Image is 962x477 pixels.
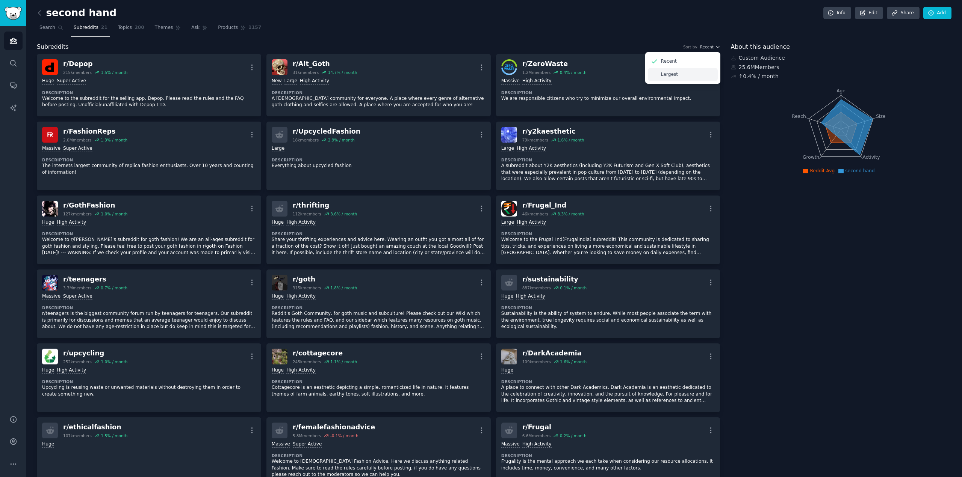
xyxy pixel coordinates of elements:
a: Search [37,22,66,37]
a: Add [923,7,951,20]
a: Frugal_Indr/Frugal_Ind46kmembers8.3% / monthLargeHigh ActivityDescriptionWelcome to the Frugal_In... [496,196,720,264]
div: 252k members [63,359,92,364]
div: High Activity [517,145,546,152]
div: r/ goth [293,275,357,284]
div: 1.5 % / month [101,433,127,438]
button: Recent [700,44,720,50]
a: Ask [189,22,210,37]
img: y2kaesthetic [501,127,517,143]
div: Massive [42,293,61,300]
div: Massive [272,441,290,448]
div: 1.2M members [522,70,551,75]
p: Welcome to the subreddit for the selling app, Depop. Please read the rules and the FAQ before pos... [42,95,256,108]
div: 1.5 % / month [101,70,127,75]
div: r/ femalefashionadvice [293,423,375,432]
a: Info [823,7,851,20]
div: Large [284,78,297,85]
div: r/ teenagers [63,275,127,284]
div: r/ Frugal [522,423,587,432]
div: Sort by [683,44,697,50]
div: 2.0M members [63,137,92,143]
div: Custom Audience [731,54,952,62]
div: Large [501,145,514,152]
span: Subreddits [74,24,98,31]
span: second hand [845,168,874,173]
div: Huge [272,293,284,300]
span: 200 [135,24,144,31]
dt: Description [272,157,486,163]
div: High Activity [57,219,86,226]
div: Huge [42,78,54,85]
img: DarkAcademia [501,349,517,364]
div: Huge [42,367,54,374]
a: Topics200 [115,22,147,37]
div: 0.2 % / month [560,433,587,438]
a: ZeroWaster/ZeroWaste1.2Mmembers0.4% / monthMassiveHigh ActivityDescriptionWe are responsible citi... [496,54,720,116]
div: Huge [272,219,284,226]
div: 1.3 % / month [101,137,127,143]
div: 1.6 % / month [557,137,584,143]
div: r/ Frugal_Ind [522,201,584,210]
a: upcyclingr/upcycling252kmembers1.0% / monthHugeHigh ActivityDescriptionUpcycling is reusing waste... [37,343,261,412]
div: Massive [42,145,61,152]
p: A [DEMOGRAPHIC_DATA] community for everyone. A place where every genre of alternative goth clothi... [272,95,486,108]
div: 0.7 % / month [101,285,127,290]
a: Alt_Gothr/Alt_Goth31kmembers14.7% / monthNewLargeHigh ActivityDescriptionA [DEMOGRAPHIC_DATA] com... [266,54,491,116]
div: r/ DarkAcademia [522,349,587,358]
img: upcycling [42,349,58,364]
div: Huge [501,293,513,300]
div: 1.6 % / month [560,359,587,364]
div: r/ Depop [63,59,127,69]
dt: Description [501,453,715,458]
a: FashionRepsr/FashionReps2.0Mmembers1.3% / monthMassiveSuper ActiveDescriptionThe internets larges... [37,122,261,190]
a: r/sustainability887kmembers0.1% / monthHugeHigh ActivityDescriptionSustainability is the ability ... [496,269,720,338]
a: y2kaestheticr/y2kaesthetic79kmembers1.6% / monthLargeHigh ActivityDescriptionA subreddit about Y2... [496,122,720,190]
p: Cottagecore is an aesthetic depicting a simple, romanticized life in nature. It features themes o... [272,384,486,397]
p: Reddit's Goth Community, for goth music and subculture! Please check out our Wiki which features ... [272,310,486,330]
div: r/ ethicalfashion [63,423,127,432]
p: Sustainability is the ability of system to endure. While most people associate the term with the ... [501,310,715,330]
dt: Description [42,379,256,384]
a: Depopr/Depop215kmembers1.5% / monthHugeSuper ActiveDescriptionWelcome to the subreddit for the se... [37,54,261,116]
dt: Description [272,90,486,95]
div: Large [272,145,284,152]
div: r/ y2kaesthetic [522,127,584,136]
div: 109k members [522,359,551,364]
div: Large [501,219,514,226]
dt: Description [272,453,486,458]
span: Search [39,24,55,31]
div: 887k members [522,285,551,290]
a: cottagecorer/cottagecore245kmembers1.1% / monthHugeHigh ActivityDescriptionCottagecore is an aest... [266,343,491,412]
div: -0.1 % / month [330,433,358,438]
a: Subreddits21 [71,22,110,37]
span: About this audience [731,42,790,52]
div: Super Active [63,293,92,300]
div: 25.6M Members [731,63,952,71]
div: High Activity [286,219,316,226]
span: Recent [700,44,714,50]
span: Reddit Avg [810,168,835,173]
a: gothr/goth315kmembers1.8% / monthHugeHigh ActivityDescriptionReddit's Goth Community, for goth mu... [266,269,491,338]
div: 215k members [63,70,92,75]
div: 315k members [293,285,321,290]
div: Super Active [293,441,322,448]
div: 2.9 % / month [328,137,355,143]
p: A subreddit about Y2K aesthetics (including Y2K Futurism and Gen X Soft Club), aesthetics that we... [501,163,715,182]
dt: Description [501,90,715,95]
tspan: Activity [862,155,880,160]
div: 18k members [293,137,319,143]
div: High Activity [517,219,546,226]
div: 107k members [63,433,92,438]
div: r/ thrifting [293,201,357,210]
dt: Description [501,157,715,163]
img: GummySearch logo [5,7,22,20]
tspan: Reach [792,113,806,119]
div: r/ UpcycledFashion [293,127,360,136]
p: Recent [661,58,677,65]
img: Depop [42,59,58,75]
span: Ask [191,24,200,31]
div: 1.0 % / month [101,211,127,217]
div: High Activity [57,367,86,374]
div: r/ Alt_Goth [293,59,357,69]
p: Welcome to r/[PERSON_NAME]'s subreddit for goth fashion! We are an all-ages subreddit for goth fa... [42,236,256,256]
